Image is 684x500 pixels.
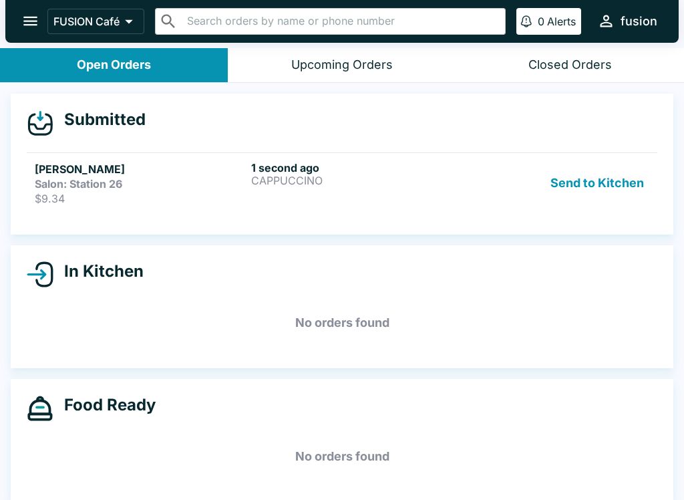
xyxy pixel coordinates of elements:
[538,15,544,28] p: 0
[545,161,649,205] button: Send to Kitchen
[35,161,246,177] h5: [PERSON_NAME]
[53,110,146,130] h4: Submitted
[27,299,657,347] h5: No orders found
[183,12,500,31] input: Search orders by name or phone number
[291,57,393,73] div: Upcoming Orders
[77,57,151,73] div: Open Orders
[528,57,612,73] div: Closed Orders
[53,261,144,281] h4: In Kitchen
[27,152,657,213] a: [PERSON_NAME]Salon: Station 26$9.341 second agoCAPPUCCINOSend to Kitchen
[35,192,246,205] p: $9.34
[592,7,663,35] button: fusion
[621,13,657,29] div: fusion
[53,15,120,28] p: FUSION Café
[547,15,576,28] p: Alerts
[27,432,657,481] h5: No orders found
[251,161,462,174] h6: 1 second ago
[35,177,122,191] strong: Salon: Station 26
[13,4,47,38] button: open drawer
[251,174,462,186] p: CAPPUCCINO
[53,395,156,415] h4: Food Ready
[47,9,144,34] button: FUSION Café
